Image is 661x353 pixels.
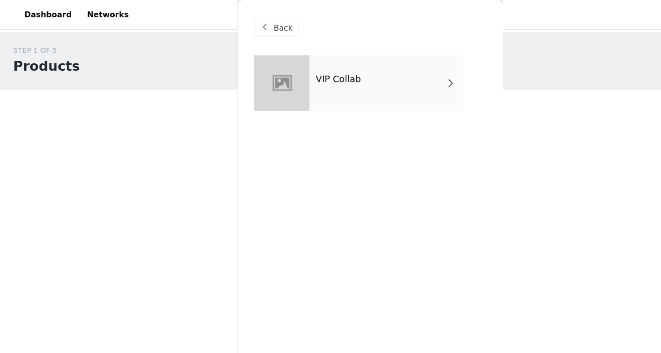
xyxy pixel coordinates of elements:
h4: VIP Collab [282,66,322,75]
div: avatar [624,5,634,21]
h1: Products [12,50,71,68]
a: Networks [72,2,121,24]
div: STEP 1 OF 5 [12,41,71,50]
a: Dashboard [16,2,70,24]
span: Back [245,20,262,30]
